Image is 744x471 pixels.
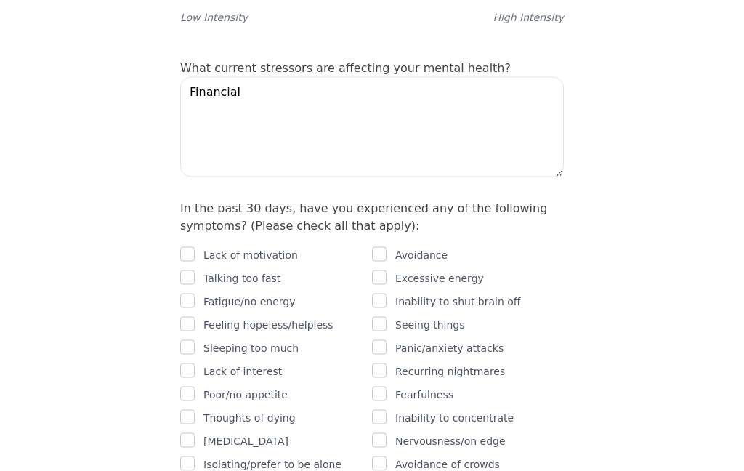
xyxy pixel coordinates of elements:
[493,10,564,25] label: High Intensity
[180,77,564,177] textarea: Financial
[203,363,282,380] p: Lack of interest
[395,246,448,264] p: Avoidance
[203,270,280,287] p: Talking too fast
[395,339,504,357] p: Panic/anxiety attacks
[395,363,505,380] p: Recurring nightmares
[395,409,514,427] p: Inability to concentrate
[203,432,288,450] p: [MEDICAL_DATA]
[203,316,333,334] p: Feeling hopeless/helpless
[180,201,547,233] label: In the past 30 days, have you experienced any of the following symptoms? (Please check all that a...
[180,10,248,25] label: Low Intensity
[395,293,521,310] p: Inability to shut brain off
[203,409,296,427] p: Thoughts of dying
[203,246,298,264] p: Lack of motivation
[395,386,453,403] p: Fearfulness
[395,316,465,334] p: Seeing things
[395,432,506,450] p: Nervousness/on edge
[203,386,288,403] p: Poor/no appetite
[203,339,299,357] p: Sleeping too much
[180,61,511,75] label: What current stressors are affecting your mental health?
[203,293,296,310] p: Fatigue/no energy
[395,270,484,287] p: Excessive energy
